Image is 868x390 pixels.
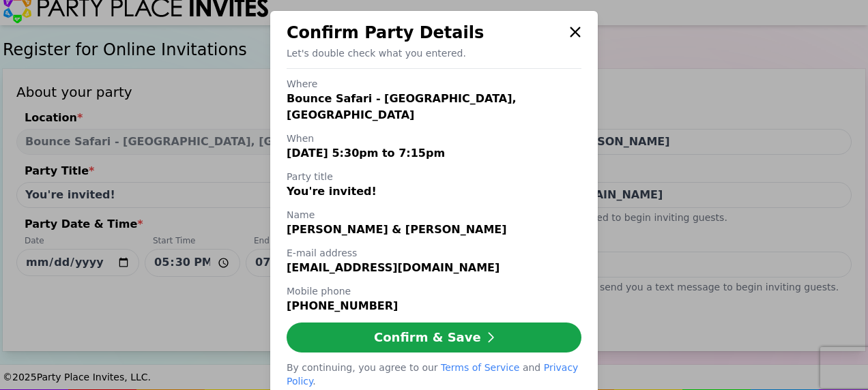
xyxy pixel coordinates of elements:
div: Confirm Party Details [287,22,564,44]
div: You're invited! [287,183,581,200]
div: Bounce Safari - [GEOGRAPHIC_DATA], [GEOGRAPHIC_DATA] [287,91,581,123]
div: [EMAIL_ADDRESS][DOMAIN_NAME] [287,260,581,276]
div: [PHONE_NUMBER] [287,298,581,314]
h3: Where [287,77,581,91]
div: By continuing, you agree to our and . [287,361,581,388]
p: Let's double check what you entered. [287,46,581,60]
h3: Party title [287,170,581,183]
h3: Name [287,208,581,222]
button: Confirm & Save [287,322,581,352]
a: Terms of Service [441,362,519,373]
h3: Mobile phone [287,284,581,298]
h3: E-mail address [287,246,581,260]
h3: When [287,132,581,145]
div: [DATE] 5:30pm to 7:15pm [287,145,581,162]
div: [PERSON_NAME] & [PERSON_NAME] [287,222,581,238]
